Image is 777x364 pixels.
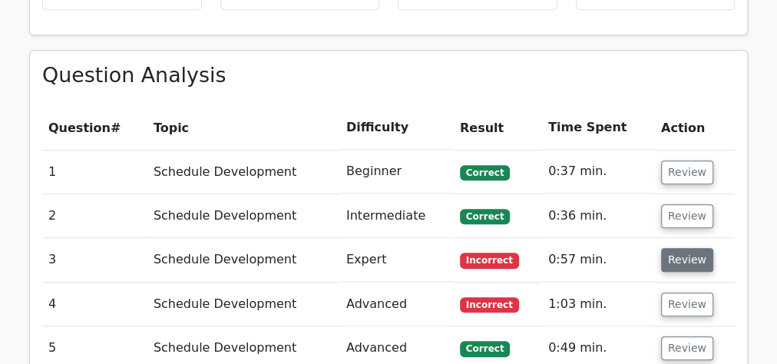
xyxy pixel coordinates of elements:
td: Intermediate [340,194,454,238]
td: 2 [42,194,147,238]
td: 4 [42,283,147,326]
td: Expert [340,238,454,282]
td: Schedule Development [147,283,340,326]
span: Question [48,121,111,135]
th: Difficulty [340,106,454,150]
td: 0:37 min. [542,150,655,194]
button: Review [661,248,713,272]
th: Result [454,106,542,150]
th: # [42,106,147,150]
td: 3 [42,238,147,282]
td: Advanced [340,283,454,326]
button: Review [661,204,713,228]
button: Review [661,293,713,316]
span: Incorrect [460,253,519,268]
td: 0:36 min. [542,194,655,238]
th: Topic [147,106,340,150]
button: Review [661,160,713,184]
span: Correct [460,341,510,356]
td: 0:57 min. [542,238,655,282]
td: Schedule Development [147,150,340,194]
td: Schedule Development [147,194,340,238]
td: 1 [42,150,147,194]
td: Schedule Development [147,238,340,282]
h3: Question Analysis [42,63,735,88]
td: Beginner [340,150,454,194]
td: 1:03 min. [542,283,655,326]
th: Action [655,106,735,150]
span: Correct [460,165,510,180]
span: Incorrect [460,297,519,313]
span: Correct [460,209,510,224]
th: Time Spent [542,106,655,150]
button: Review [661,336,713,360]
